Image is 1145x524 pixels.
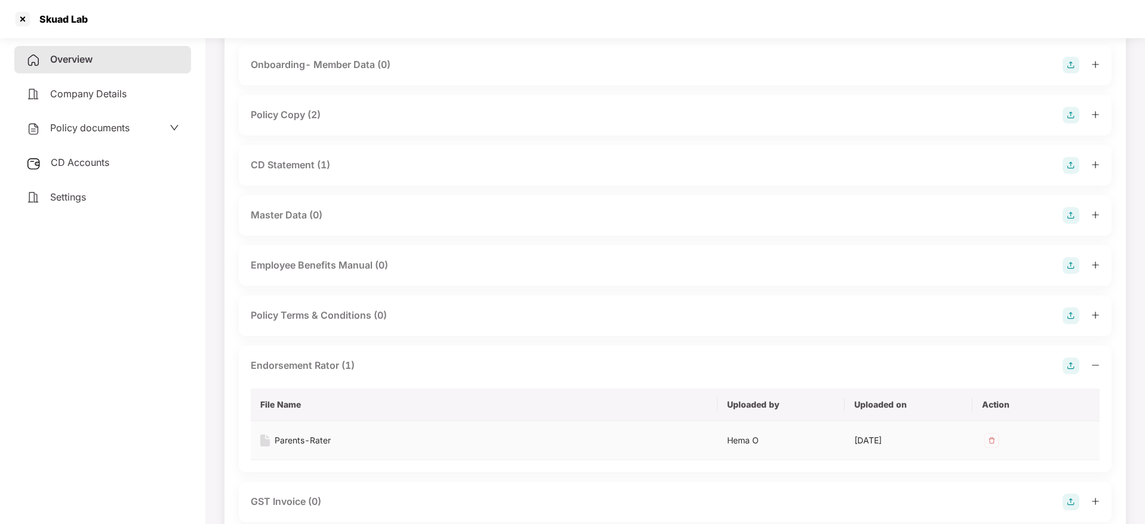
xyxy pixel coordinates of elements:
[26,53,41,67] img: svg+xml;base64,PHN2ZyB4bWxucz0iaHR0cDovL3d3dy53My5vcmcvMjAwMC9zdmciIHdpZHRoPSIyNCIgaGVpZ2h0PSIyNC...
[1091,161,1100,169] span: plus
[51,156,109,168] span: CD Accounts
[26,190,41,205] img: svg+xml;base64,PHN2ZyB4bWxucz0iaHR0cDovL3d3dy53My5vcmcvMjAwMC9zdmciIHdpZHRoPSIyNCIgaGVpZ2h0PSIyNC...
[1063,107,1079,124] img: svg+xml;base64,PHN2ZyB4bWxucz0iaHR0cDovL3d3dy53My5vcmcvMjAwMC9zdmciIHdpZHRoPSIyOCIgaGVpZ2h0PSIyOC...
[1063,57,1079,73] img: svg+xml;base64,PHN2ZyB4bWxucz0iaHR0cDovL3d3dy53My5vcmcvMjAwMC9zdmciIHdpZHRoPSIyOCIgaGVpZ2h0PSIyOC...
[727,434,835,447] div: Hema O
[1091,211,1100,219] span: plus
[718,389,845,421] th: Uploaded by
[1063,157,1079,174] img: svg+xml;base64,PHN2ZyB4bWxucz0iaHR0cDovL3d3dy53My5vcmcvMjAwMC9zdmciIHdpZHRoPSIyOCIgaGVpZ2h0PSIyOC...
[1063,494,1079,510] img: svg+xml;base64,PHN2ZyB4bWxucz0iaHR0cDovL3d3dy53My5vcmcvMjAwMC9zdmciIHdpZHRoPSIyOCIgaGVpZ2h0PSIyOC...
[982,431,1001,450] img: svg+xml;base64,PHN2ZyB4bWxucz0iaHR0cDovL3d3dy53My5vcmcvMjAwMC9zdmciIHdpZHRoPSIzMiIgaGVpZ2h0PSIzMi...
[845,389,972,421] th: Uploaded on
[1063,257,1079,274] img: svg+xml;base64,PHN2ZyB4bWxucz0iaHR0cDovL3d3dy53My5vcmcvMjAwMC9zdmciIHdpZHRoPSIyOCIgaGVpZ2h0PSIyOC...
[251,389,718,421] th: File Name
[1063,357,1079,374] img: svg+xml;base64,PHN2ZyB4bWxucz0iaHR0cDovL3d3dy53My5vcmcvMjAwMC9zdmciIHdpZHRoPSIyOCIgaGVpZ2h0PSIyOC...
[251,57,390,72] div: Onboarding- Member Data (0)
[26,122,41,136] img: svg+xml;base64,PHN2ZyB4bWxucz0iaHR0cDovL3d3dy53My5vcmcvMjAwMC9zdmciIHdpZHRoPSIyNCIgaGVpZ2h0PSIyNC...
[26,156,41,171] img: svg+xml;base64,PHN2ZyB3aWR0aD0iMjUiIGhlaWdodD0iMjQiIHZpZXdCb3g9IjAgMCAyNSAyNCIgZmlsbD0ibm9uZSIgeG...
[854,434,962,447] div: [DATE]
[1091,261,1100,269] span: plus
[50,88,127,100] span: Company Details
[1063,307,1079,324] img: svg+xml;base64,PHN2ZyB4bWxucz0iaHR0cDovL3d3dy53My5vcmcvMjAwMC9zdmciIHdpZHRoPSIyOCIgaGVpZ2h0PSIyOC...
[251,158,330,172] div: CD Statement (1)
[50,191,86,203] span: Settings
[1091,497,1100,505] span: plus
[972,389,1100,421] th: Action
[50,53,93,65] span: Overview
[26,87,41,101] img: svg+xml;base64,PHN2ZyB4bWxucz0iaHR0cDovL3d3dy53My5vcmcvMjAwMC9zdmciIHdpZHRoPSIyNCIgaGVpZ2h0PSIyNC...
[275,434,331,447] div: Parents-Rater
[170,123,179,132] span: down
[32,13,88,25] div: Skuad Lab
[251,258,388,273] div: Employee Benefits Manual (0)
[260,434,270,446] img: svg+xml;base64,PHN2ZyB4bWxucz0iaHR0cDovL3d3dy53My5vcmcvMjAwMC9zdmciIHdpZHRoPSIxNiIgaGVpZ2h0PSIyMC...
[1091,60,1100,69] span: plus
[50,122,130,134] span: Policy documents
[1091,311,1100,319] span: plus
[251,107,321,122] div: Policy Copy (2)
[251,494,321,509] div: GST Invoice (0)
[251,358,355,373] div: Endorsement Rator (1)
[251,308,387,323] div: Policy Terms & Conditions (0)
[1091,110,1100,119] span: plus
[251,208,322,223] div: Master Data (0)
[1063,207,1079,224] img: svg+xml;base64,PHN2ZyB4bWxucz0iaHR0cDovL3d3dy53My5vcmcvMjAwMC9zdmciIHdpZHRoPSIyOCIgaGVpZ2h0PSIyOC...
[1091,361,1100,369] span: minus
